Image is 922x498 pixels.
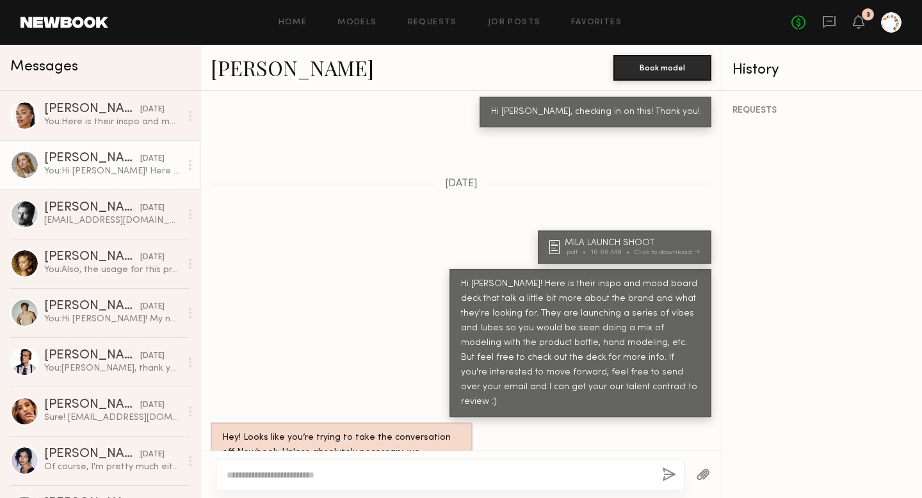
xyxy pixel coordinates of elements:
div: [DATE] [140,252,165,264]
div: Click to download [635,249,700,256]
div: You: Also, the usage for this project is full usage in perpetuity - let me know if you're comfort... [44,264,181,276]
div: [PERSON_NAME] [44,251,140,264]
div: [DATE] [140,202,165,214]
a: Book model [613,61,711,72]
div: You: Hi [PERSON_NAME]! Here is their inspo and mood board deck that talk a little bit more about ... [44,165,181,177]
div: [DATE] [140,301,165,313]
div: Hi [PERSON_NAME], checking in on this! Thank you! [491,105,700,120]
a: [PERSON_NAME] [211,54,374,81]
div: [PERSON_NAME] [44,349,140,362]
div: [DATE] [140,104,165,116]
div: [DATE] [140,449,165,461]
div: Hi [PERSON_NAME]! Here is their inspo and mood board deck that talk a little bit more about the b... [461,277,700,410]
div: Of course, I'm pretty much either a small or extra small in tops and a small in bottoms but here ... [44,461,181,473]
span: Messages [10,60,78,74]
div: [EMAIL_ADDRESS][DOMAIN_NAME] [44,214,181,227]
span: [DATE] [445,179,478,189]
div: REQUESTS [732,106,912,115]
a: Models [337,19,376,27]
a: MILA LAUNCH SHOOT.pdf16.66 MBClick to download [549,239,704,256]
a: Requests [408,19,457,27]
button: Book model [613,55,711,81]
div: You: Here is their inspo and mood board deck that talk a little bit more about the brand and what... [44,116,181,128]
div: [PERSON_NAME] [44,152,140,165]
div: Hey! Looks like you’re trying to take the conversation off Newbook. Unless absolutely necessary, ... [222,431,461,490]
div: [PERSON_NAME] [44,103,140,116]
div: [PERSON_NAME] [44,448,140,461]
div: .pdf [565,249,591,256]
div: [DATE] [140,153,165,165]
div: [PERSON_NAME] [44,300,140,313]
div: 16.66 MB [591,249,635,256]
div: [DATE] [140,350,165,362]
div: [DATE] [140,399,165,412]
div: MILA LAUNCH SHOOT [565,239,704,248]
div: 3 [866,12,870,19]
div: You: Hi [PERSON_NAME]! My name is [PERSON_NAME] – I work at a creative agency in [GEOGRAPHIC_DATA... [44,313,181,325]
div: [PERSON_NAME] [44,202,140,214]
div: Sure! [EMAIL_ADDRESS][DOMAIN_NAME] [44,412,181,424]
div: History [732,63,912,77]
a: Favorites [571,19,622,27]
a: Home [279,19,307,27]
div: You: [PERSON_NAME], thank you for getting back to me, [PERSON_NAME]! [44,362,181,374]
a: Job Posts [488,19,541,27]
div: [PERSON_NAME] [44,399,140,412]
